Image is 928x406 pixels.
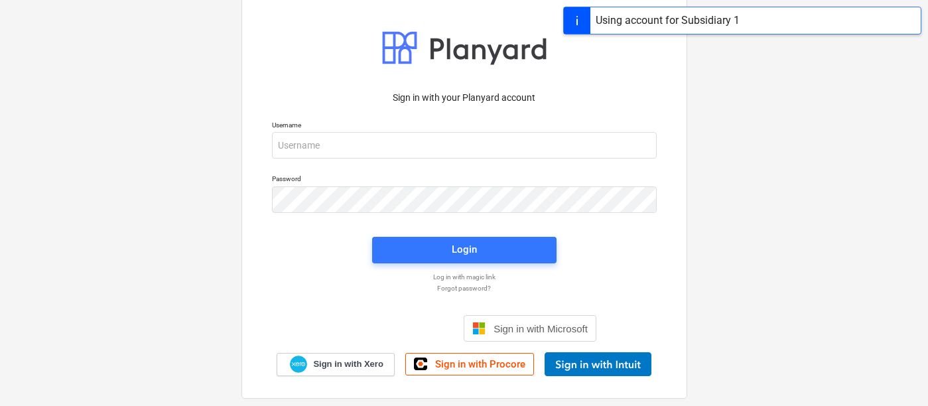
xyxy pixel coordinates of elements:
[405,353,534,375] a: Sign in with Procore
[277,353,395,376] a: Sign in with Xero
[452,241,477,258] div: Login
[272,91,657,105] p: Sign in with your Planyard account
[435,358,525,370] span: Sign in with Procore
[272,174,657,186] p: Password
[372,237,557,263] button: Login
[472,322,486,335] img: Microsoft logo
[596,13,740,29] div: Using account for Subsidiary 1
[265,284,663,293] a: Forgot password?
[313,358,383,370] span: Sign in with Xero
[325,314,460,343] iframe: Sign in with Google Button
[272,121,657,132] p: Username
[272,132,657,159] input: Username
[494,323,588,334] span: Sign in with Microsoft
[265,273,663,281] a: Log in with magic link
[290,356,307,373] img: Xero logo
